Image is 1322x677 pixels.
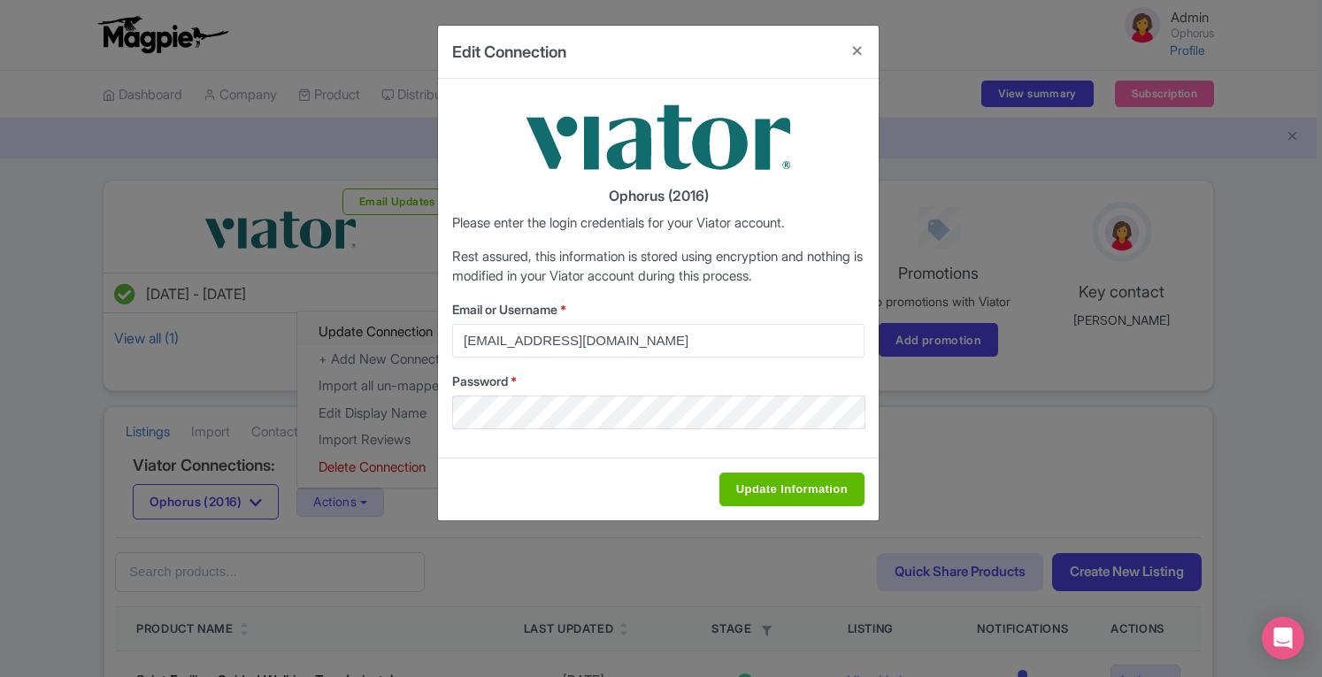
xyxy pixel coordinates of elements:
[452,40,566,64] h4: Edit Connection
[452,188,865,204] h4: Ophorus (2016)
[719,473,865,506] input: Update Information
[452,373,508,389] span: Password
[1262,617,1304,659] div: Open Intercom Messenger
[452,213,865,234] p: Please enter the login credentials for your Viator account.
[836,26,879,76] button: Close
[452,247,865,287] p: Rest assured, this information is stored using encryption and nothing is modified in your Viator ...
[526,93,791,181] img: viator-9033d3fb01e0b80761764065a76b653a.png
[452,302,557,317] span: Email or Username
